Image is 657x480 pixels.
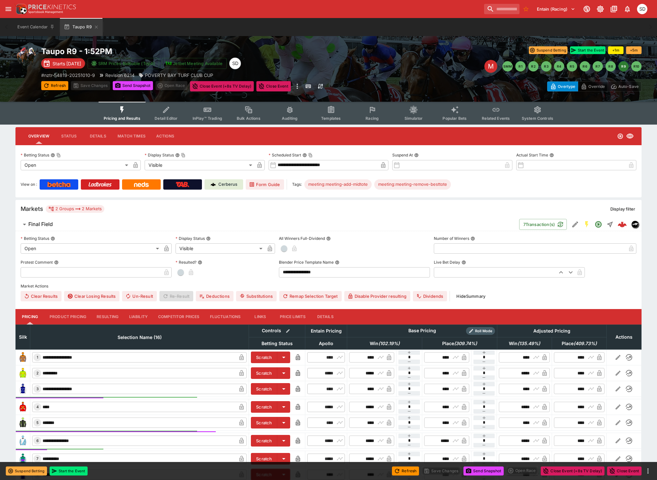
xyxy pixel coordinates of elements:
button: R9 [618,61,629,71]
div: Betting Target: cerberus [374,179,451,190]
p: POVERTY BAY TURF CLUB CUP [145,72,213,79]
a: 89f8acba-ff5d-4acc-a315-451d68a3251b [616,218,629,231]
button: +5m [626,46,642,54]
button: Scratch [251,367,277,379]
span: Templates [321,116,341,121]
h2: Copy To Clipboard [41,46,341,56]
img: PriceKinetics Logo [14,3,27,15]
button: Scratch [251,383,277,395]
button: Fluctuations [205,309,246,325]
img: Neds [134,182,148,187]
div: split button [156,81,187,90]
button: more [644,467,652,475]
span: 4 [35,405,40,409]
h6: Final Field [28,221,53,228]
th: Silk [16,325,30,349]
span: 5 [35,420,40,425]
p: Protest Comment [21,259,53,265]
div: POVERTY BAY TURF CLUB CUP [138,72,213,79]
button: Scheduled StartCopy To Clipboard [302,153,307,157]
button: Jetbet Meeting Available [162,58,227,69]
p: Actual Start Time [516,152,548,158]
button: Refresh [41,81,68,90]
div: Base Pricing [406,327,439,335]
button: Disable Provider resulting [344,291,410,301]
button: Close Event [256,81,291,91]
button: HideSummary [452,291,489,301]
button: Overview [23,128,54,144]
p: Blender Price Template Name [279,259,334,265]
button: open drawer [3,3,14,15]
span: meeting:meeting-add-midtote [304,181,372,188]
th: Actions [606,325,641,349]
button: R6 [580,61,590,71]
span: 6 [35,438,40,443]
img: Ladbrokes [88,182,112,187]
div: Open [21,160,130,170]
th: Controls [249,325,305,337]
img: TabNZ [176,182,189,187]
p: Cerberus [218,181,237,188]
div: Visible [145,160,254,170]
button: Protest Comment [54,260,59,265]
button: Auto-Save [608,81,642,91]
button: Close Event [607,466,642,475]
div: Open [21,243,161,254]
span: Roll Mode [472,328,495,334]
button: Stuart Dibb [635,2,649,16]
em: ( 135.49 %) [518,340,540,347]
img: PriceKinetics [28,5,76,9]
button: Pricing [15,309,44,325]
button: Scratch [251,417,277,428]
label: Tags: [292,179,302,190]
p: Revision 6214 [105,72,135,79]
p: Display Status [145,152,174,158]
span: Betting Status [254,340,300,347]
button: Close Event (+8s TV Delay) [190,81,254,91]
button: Scratch [251,401,277,413]
button: Clear Results [21,291,62,301]
img: runner 7 [18,454,28,464]
div: Event type filters [99,102,558,125]
span: Bulk Actions [237,116,261,121]
button: Deductions [196,291,233,301]
span: Simulator [405,116,423,121]
button: Send Snapshot [113,81,153,90]
button: R3 [541,61,551,71]
button: Status [54,128,83,144]
button: Live Bet Delay [462,260,466,265]
span: Racing [366,116,379,121]
nav: pagination navigation [502,61,642,71]
img: runner 3 [18,384,28,394]
label: View on : [21,179,37,190]
button: Display StatusCopy To Clipboard [175,153,180,157]
span: excl. Emergencies (299.94%) [435,340,484,347]
button: Toggle light/dark mode [595,3,606,15]
button: Actual Start Time [549,153,554,157]
span: excl. Emergencies (392.36%) [555,340,604,347]
span: System Controls [522,116,553,121]
button: Documentation [608,3,620,15]
button: Suspend At [414,153,419,157]
div: 2 Groups 2 Markets [48,205,102,213]
button: Start the Event [50,466,88,475]
div: Stuart Dibb [637,4,647,14]
th: Apollo [305,337,347,349]
button: SGM Enabled [581,219,593,230]
h5: Markets [21,205,43,212]
img: Betcha [47,182,71,187]
p: Starts [DATE] [52,60,81,67]
div: 89f8acba-ff5d-4acc-a315-451d68a3251b [618,220,627,229]
button: Copy To Clipboard [308,153,313,157]
label: Market Actions [21,281,636,291]
button: R8 [605,61,616,71]
div: split button [506,466,538,475]
img: runner 2 [18,368,28,378]
button: Number of Winners [471,236,475,241]
em: ( 409.73 %) [574,340,597,347]
button: Actions [151,128,180,144]
p: Display Status [176,236,205,241]
button: Suspend Betting [529,46,567,54]
button: +1m [608,46,624,54]
span: Selection Name (16) [110,334,169,341]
